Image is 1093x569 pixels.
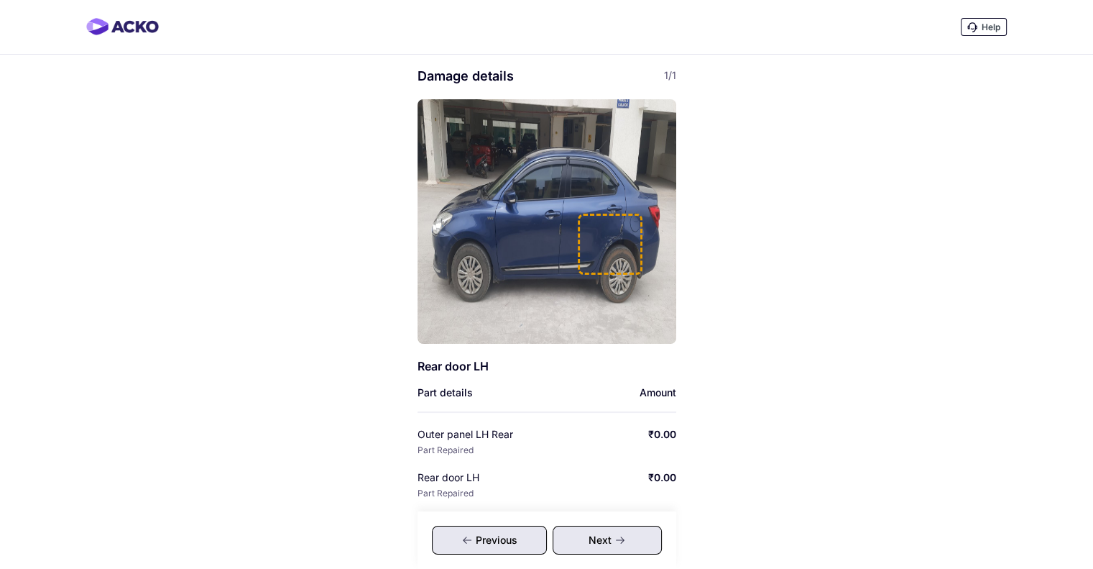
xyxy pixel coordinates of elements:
div: Outer panel LH Rear [418,427,550,442]
div: Rear door LH [418,470,550,485]
div: Part Repaired [418,488,474,499]
span: 1/1 [664,68,676,83]
div: ₹0.00 [648,470,676,485]
div: Rear door LH [418,358,590,374]
img: image [418,99,676,344]
img: horizontal-gradient.png [86,18,159,35]
div: Next [553,526,662,555]
div: Amount [640,386,676,400]
div: Damage details [418,68,676,85]
div: Previous [432,526,547,555]
div: Part details [418,386,473,400]
span: Help [982,22,1000,32]
div: ₹0.00 [648,427,676,442]
div: Part Repaired [418,445,474,456]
